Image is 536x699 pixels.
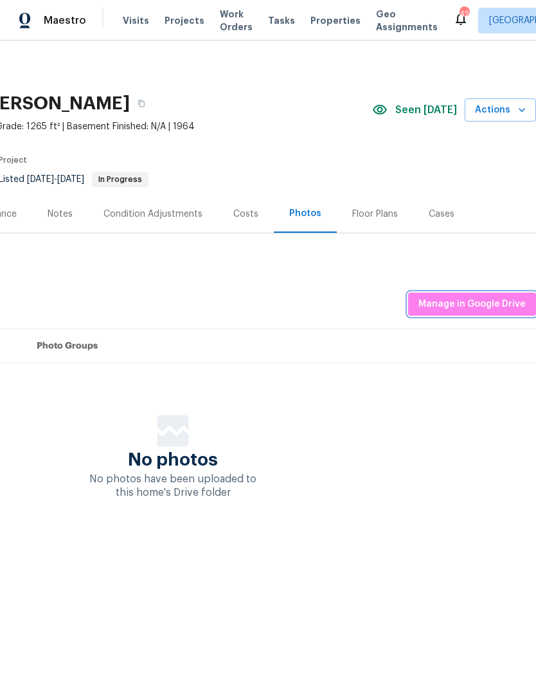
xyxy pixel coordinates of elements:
[26,329,536,363] th: Photo Groups
[57,175,84,184] span: [DATE]
[418,296,526,313] span: Manage in Google Drive
[376,8,438,33] span: Geo Assignments
[408,293,536,316] button: Manage in Google Drive
[395,104,457,116] span: Seen [DATE]
[233,208,258,221] div: Costs
[123,14,149,27] span: Visits
[460,8,469,21] div: 42
[48,208,73,221] div: Notes
[352,208,398,221] div: Floor Plans
[103,208,202,221] div: Condition Adjustments
[93,176,147,183] span: In Progress
[268,16,295,25] span: Tasks
[89,474,256,498] span: No photos have been uploaded to this home's Drive folder
[429,208,454,221] div: Cases
[310,14,361,27] span: Properties
[128,453,218,466] span: No photos
[27,175,84,184] span: -
[27,175,54,184] span: [DATE]
[130,92,153,115] button: Copy Address
[220,8,253,33] span: Work Orders
[165,14,204,27] span: Projects
[475,102,526,118] span: Actions
[465,98,536,122] button: Actions
[44,14,86,27] span: Maestro
[289,207,321,220] div: Photos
